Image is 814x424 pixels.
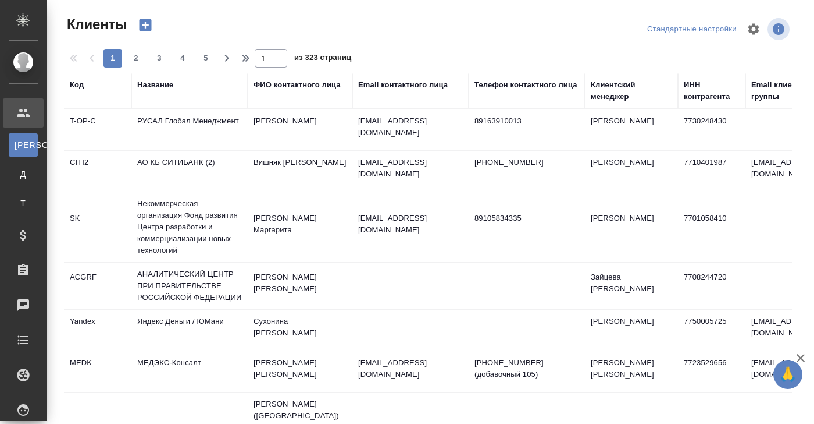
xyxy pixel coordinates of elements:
[678,151,745,192] td: 7710401987
[64,15,127,34] span: Клиенты
[474,157,579,168] p: [PHONE_NUMBER]
[131,15,159,35] button: Создать
[358,157,463,180] p: [EMAIL_ADDRESS][DOMAIN_NAME]
[767,18,792,40] span: Посмотреть информацию
[248,310,352,351] td: Сухонина [PERSON_NAME]
[15,139,32,151] span: [PERSON_NAME]
[9,133,38,157] a: [PERSON_NAME]
[131,351,248,392] td: МЕДЭКС-Консалт
[474,213,579,224] p: 89105834335
[70,79,84,91] div: Код
[294,51,351,68] span: из 323 страниц
[585,266,678,306] td: Зайцева [PERSON_NAME]
[358,357,463,380] p: [EMAIL_ADDRESS][DOMAIN_NAME]
[64,151,131,192] td: CITI2
[740,15,767,43] span: Настроить таблицу
[127,52,145,64] span: 2
[778,362,798,387] span: 🙏
[684,79,740,103] div: ИНН контрагента
[64,207,131,248] td: SK
[248,207,352,248] td: [PERSON_NAME] Маргарита
[358,79,448,91] div: Email контактного лица
[678,351,745,392] td: 7723529656
[248,151,352,192] td: Вишняк [PERSON_NAME]
[197,52,215,64] span: 5
[9,192,38,215] a: Т
[64,109,131,150] td: T-OP-C
[358,115,463,139] p: [EMAIL_ADDRESS][DOMAIN_NAME]
[474,79,577,91] div: Телефон контактного лица
[173,49,192,68] button: 4
[15,168,32,180] span: Д
[127,49,145,68] button: 2
[474,115,579,127] p: 89163910013
[150,49,169,68] button: 3
[678,207,745,248] td: 7701058410
[131,192,248,262] td: Некоммерческая организация Фонд развития Центра разработки и коммерциализации новых технологий
[64,310,131,351] td: Yandex
[585,151,678,192] td: [PERSON_NAME]
[131,263,248,309] td: АНАЛИТИЧЕСКИЙ ЦЕНТР ПРИ ПРАВИТЕЛЬСТВЕ РОССИЙСКОЙ ФЕДЕРАЦИИ
[358,213,463,236] p: [EMAIL_ADDRESS][DOMAIN_NAME]
[173,52,192,64] span: 4
[248,266,352,306] td: [PERSON_NAME] [PERSON_NAME]
[591,79,672,103] div: Клиентский менеджер
[585,351,678,392] td: [PERSON_NAME] [PERSON_NAME]
[678,109,745,150] td: 7730248430
[644,20,740,38] div: split button
[585,310,678,351] td: [PERSON_NAME]
[64,351,131,392] td: MEDK
[15,197,32,209] span: Т
[248,109,352,150] td: [PERSON_NAME]
[585,207,678,248] td: [PERSON_NAME]
[64,266,131,306] td: ACGRF
[773,360,802,389] button: 🙏
[678,310,745,351] td: 7750005725
[197,49,215,68] button: 5
[678,266,745,306] td: 7708244720
[150,52,169,64] span: 3
[137,79,173,91] div: Название
[131,151,248,192] td: АО КБ СИТИБАНК (2)
[248,351,352,392] td: [PERSON_NAME] [PERSON_NAME]
[585,109,678,150] td: [PERSON_NAME]
[131,310,248,351] td: Яндекс Деньги / ЮМани
[254,79,341,91] div: ФИО контактного лица
[9,162,38,186] a: Д
[131,109,248,150] td: РУСАЛ Глобал Менеджмент
[474,357,579,380] p: [PHONE_NUMBER] (добавочный 105)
